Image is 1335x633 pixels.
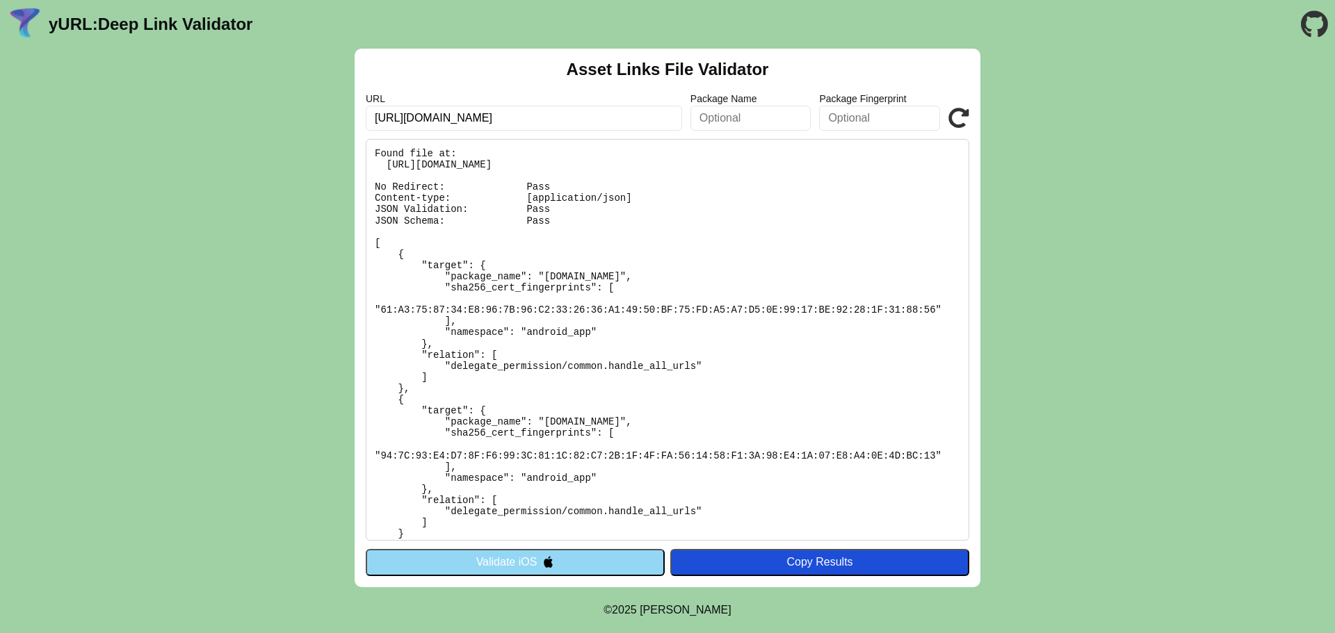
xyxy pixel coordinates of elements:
input: Optional [819,106,940,131]
pre: Found file at: [URL][DOMAIN_NAME] No Redirect: Pass Content-type: [application/json] JSON Validat... [366,139,969,541]
img: appleIcon.svg [542,556,554,568]
button: Copy Results [670,549,969,575]
h2: Asset Links File Validator [567,60,769,79]
a: yURL:Deep Link Validator [49,15,252,34]
label: Package Name [690,93,811,104]
div: Copy Results [677,556,962,568]
span: 2025 [612,604,637,616]
button: Validate iOS [366,549,665,575]
label: Package Fingerprint [819,93,940,104]
input: Optional [690,106,811,131]
label: URL [366,93,682,104]
img: yURL Logo [7,6,43,42]
footer: © [604,587,731,633]
input: Required [366,106,682,131]
a: Michael Ibragimchayev's Personal Site [640,604,731,616]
